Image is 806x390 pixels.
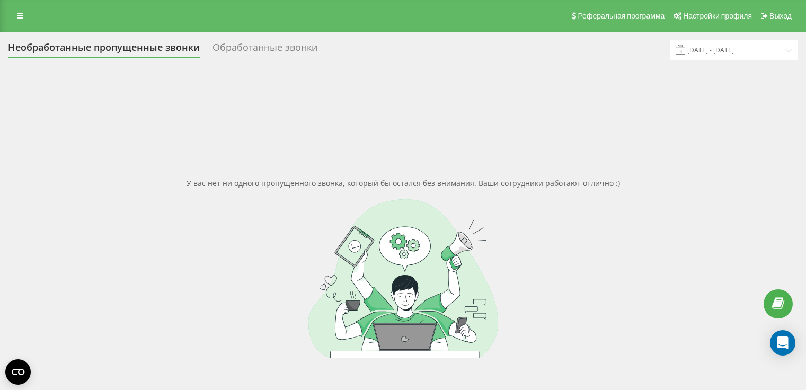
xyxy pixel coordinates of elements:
[683,12,752,20] span: Настройки профиля
[769,12,792,20] span: Выход
[5,359,31,385] button: Open CMP widget
[578,12,665,20] span: Реферальная программа
[770,330,795,356] div: Open Intercom Messenger
[8,42,200,58] div: Необработанные пропущенные звонки
[212,42,317,58] div: Обработанные звонки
